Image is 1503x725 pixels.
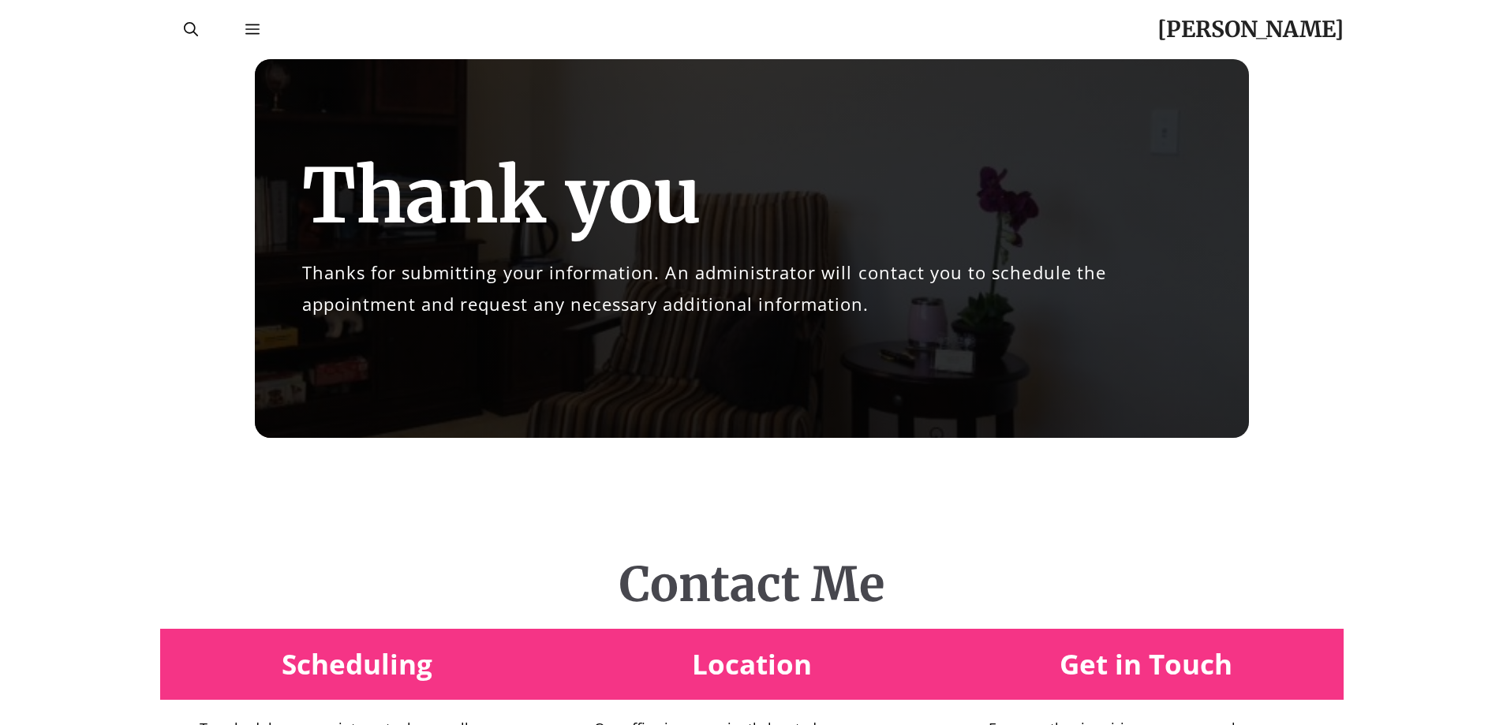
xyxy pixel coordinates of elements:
h2: Get in Touch [1060,648,1232,681]
h1: Thank you [302,151,701,241]
h2: Location [692,648,812,681]
p: Thanks for submitting your information. An administrator will contact you to schedule the appoint... [302,257,1202,320]
h1: Contact Me [160,556,1344,613]
a: [PERSON_NAME] [1157,15,1344,43]
h2: Scheduling [282,648,432,681]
